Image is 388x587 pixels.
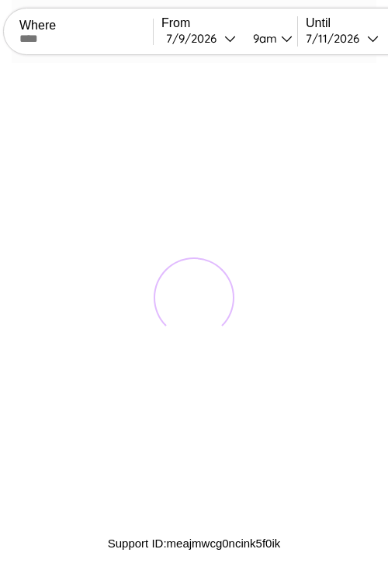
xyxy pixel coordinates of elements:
[19,19,153,33] label: Where
[161,30,241,47] button: 7/9/2026
[306,31,367,46] div: 7 / 11 / 2026
[166,31,224,46] div: 7 / 9 / 2026
[161,16,297,30] label: From
[108,533,281,554] p: Support ID: meajmwcg0ncink5f0ik
[241,30,297,47] button: 9am
[245,31,281,46] div: 9am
